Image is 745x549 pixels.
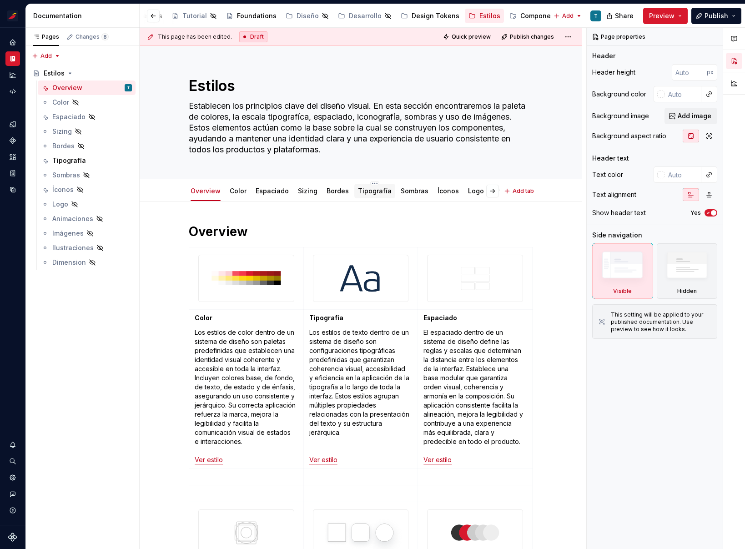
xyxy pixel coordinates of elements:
div: Visible [592,243,653,299]
a: Color [38,95,136,110]
img: 7ae99d5c-e8e0-4f84-a40d-cd5a65e545b2.png [313,255,408,302]
div: Logo [464,181,488,200]
div: Espaciado [252,181,292,200]
div: Desarrollo [349,11,382,20]
div: Íconos [52,185,74,194]
div: Text color [592,170,623,179]
div: Header [592,51,615,60]
a: Sizing [298,187,317,195]
a: Dimension [38,255,136,270]
span: This page has been edited. [158,33,232,40]
div: Show header text [592,208,646,217]
input: Auto [664,86,701,102]
div: Visible [613,287,632,295]
div: Background aspect ratio [592,131,666,141]
div: Foundations [237,11,277,20]
button: Add [551,10,585,22]
a: Design tokens [5,117,20,131]
div: Header height [592,68,635,77]
button: Quick preview [440,30,495,43]
a: Tutorial [168,9,221,23]
p: El espaciado dentro de un sistema de diseño define las reglas y escalas que determinan la distanc... [423,328,527,464]
label: Yes [690,209,701,217]
div: Hidden [677,287,697,295]
div: Color [52,98,69,107]
a: Animaciones [38,212,136,226]
div: Documentation [33,11,136,20]
span: Add image [678,111,711,121]
div: Animaciones [52,214,93,223]
a: Design Tokens [397,9,463,23]
div: T [127,83,130,92]
div: Text alignment [592,190,636,199]
div: Sombras [397,181,432,200]
button: Preview [643,8,688,24]
div: Tipografía [354,181,395,200]
div: Background image [592,111,649,121]
div: Overview [52,83,82,92]
a: Overview [191,187,221,195]
a: Íconos [438,187,459,195]
div: Documentation [5,51,20,66]
div: Tipografía [52,156,86,165]
button: Notifications [5,438,20,452]
div: Overview [187,181,224,200]
div: Side navigation [592,231,642,240]
button: Search ⌘K [5,454,20,468]
div: Background color [592,90,646,99]
a: Assets [5,150,20,164]
div: Contact support [5,487,20,501]
a: Íconos [38,182,136,197]
span: Draft [250,33,264,40]
div: Bordes [52,141,75,151]
div: Page tree [29,66,136,270]
div: Dimension [52,258,86,267]
div: Page tree [59,7,463,25]
a: Imágenes [38,226,136,241]
a: Tipografía [38,153,136,168]
strong: Espaciado [423,314,457,322]
p: Los estilos de color dentro de un sistema de diseño son paletas predefinidas que establecen una i... [195,328,298,464]
img: 55604660-494d-44a9-beb2-692398e9940a.png [7,10,18,21]
a: Sombras [401,187,428,195]
span: Quick preview [452,33,491,40]
img: e41cf676-c507-4f05-87eb-f3ef34e43d5e.png [199,255,294,302]
div: T [594,12,598,20]
a: Ver estilo [195,456,223,463]
div: Bordes [323,181,352,200]
a: Analytics [5,68,20,82]
strong: Color [195,314,212,322]
a: Sombras [38,168,136,182]
span: Share [615,11,634,20]
span: 8 [101,33,109,40]
div: This setting will be applied to your published documentation. Use preview to see how it looks. [611,311,711,333]
button: Add image [664,108,717,124]
p: Los estilos de texto dentro de un sistema de diseño son configuraciones tipográficas predefinidas... [309,328,413,464]
a: Settings [5,470,20,485]
div: Espaciado [52,112,86,121]
div: Ilustraciones [52,243,94,252]
div: Tutorial [182,11,207,20]
span: Publish changes [510,33,554,40]
a: Sizing [38,124,136,139]
div: Sizing [294,181,321,200]
img: f660f89d-eac5-4a69-84e0-0436ad0235e3.png [428,255,523,302]
button: Publish changes [498,30,558,43]
div: Íconos [434,181,463,200]
div: Data sources [5,182,20,197]
div: Componentes [520,11,565,20]
a: Components [5,133,20,148]
span: Add [562,12,574,20]
a: Code automation [5,84,20,99]
div: Diseño [297,11,319,20]
strong: Tipografía [309,314,343,322]
a: Home [5,35,20,50]
svg: Supernova Logo [8,533,17,542]
div: Design Tokens [412,11,459,20]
